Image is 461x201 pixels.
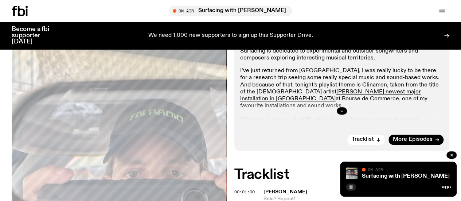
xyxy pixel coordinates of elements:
[388,135,444,145] a: More Episodes
[234,168,450,181] h2: Tracklist
[240,67,444,166] p: I’ve just returned from [GEOGRAPHIC_DATA], I was really lucky to be there for a research trip see...
[352,137,374,142] span: Tracklist
[362,173,450,179] a: Surfacing with [PERSON_NAME]
[148,32,313,39] p: We need 1,000 new supporters to sign up this Supporter Drive.
[240,48,444,62] p: Surfacing is dedicated to experimental and outsider songwriters and composers exploring interesti...
[347,135,385,145] button: Tracklist
[169,6,292,16] button: On AirSurfacing with [PERSON_NAME]
[12,26,58,45] h3: Become a fbi supporter [DATE]
[368,167,383,172] span: On Air
[393,137,433,142] span: More Episodes
[234,189,255,195] span: 00:01:00
[263,189,307,194] span: [PERSON_NAME]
